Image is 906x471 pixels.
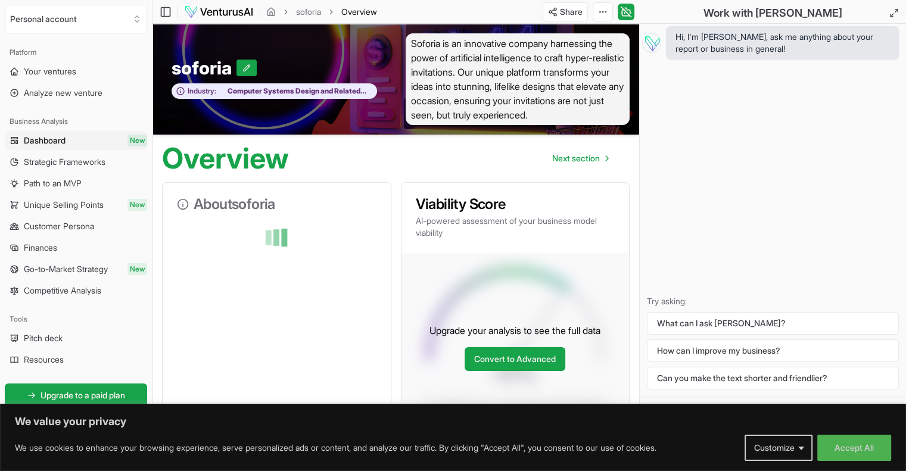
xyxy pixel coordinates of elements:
span: New [127,263,147,275]
span: Share [560,6,583,18]
a: Go to next page [543,146,618,170]
span: Dashboard [24,135,66,146]
span: New [127,135,147,146]
button: Can you make the text shorter and friendlier? [647,367,899,389]
a: Unique Selling PointsNew [5,195,147,214]
button: Share [543,2,588,21]
a: Competitive Analysis [5,281,147,300]
div: Tools [5,310,147,329]
button: Customize [745,435,812,461]
span: Resources [24,354,64,366]
span: Soforia is an innovative company harnessing the power of artificial intelligence to craft hyper-r... [406,33,630,125]
img: logo [184,5,254,19]
a: Customer Persona [5,217,147,236]
h3: About soforia [177,197,376,211]
a: Finances [5,238,147,257]
a: Resources [5,350,147,369]
img: Vera [642,33,661,52]
h2: Work with [PERSON_NAME] [703,5,842,21]
span: Hi, I'm [PERSON_NAME], ask me anything about your report or business in general! [675,31,889,55]
a: Path to an MVP [5,174,147,193]
a: Strategic Frameworks [5,152,147,171]
span: Your ventures [24,65,76,77]
a: Pitch deck [5,329,147,348]
span: Computer Systems Design and Related Services [216,86,371,96]
a: Analyze new venture [5,83,147,102]
h3: Viability Score [416,197,615,211]
button: Select an organization [5,5,147,33]
p: AI-powered assessment of your business model viability [416,215,615,239]
nav: breadcrumb [266,6,377,18]
a: soforia [296,6,321,18]
button: How can I improve my business? [647,339,899,362]
p: Try asking: [647,295,899,307]
span: soforia [172,57,236,79]
span: Next section [552,152,600,164]
span: Finances [24,242,57,254]
span: Upgrade to a paid plan [41,389,125,401]
p: We value your privacy [15,414,891,429]
div: Platform [5,43,147,62]
span: Customer Persona [24,220,94,232]
a: Upgrade to a paid plan [5,383,147,407]
span: Overview [341,6,377,18]
a: Go-to-Market StrategyNew [5,260,147,279]
span: Analyze new venture [24,87,102,99]
h1: Overview [162,144,289,173]
div: Business Analysis [5,112,147,131]
span: Path to an MVP [24,177,82,189]
p: We use cookies to enhance your browsing experience, serve personalized ads or content, and analyz... [15,441,656,455]
span: Strategic Frameworks [24,156,105,168]
span: Go-to-Market Strategy [24,263,108,275]
button: What can I ask [PERSON_NAME]? [647,312,899,335]
a: Your ventures [5,62,147,81]
span: Industry: [188,86,216,96]
span: New [127,199,147,211]
span: Competitive Analysis [24,285,101,297]
a: DashboardNew [5,131,147,150]
span: Unique Selling Points [24,199,104,211]
nav: pagination [543,146,618,170]
a: Convert to Advanced [465,347,565,371]
span: Pitch deck [24,332,63,344]
button: Industry:Computer Systems Design and Related Services [172,83,377,99]
button: Accept All [817,435,891,461]
p: Upgrade your analysis to see the full data [429,323,600,338]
